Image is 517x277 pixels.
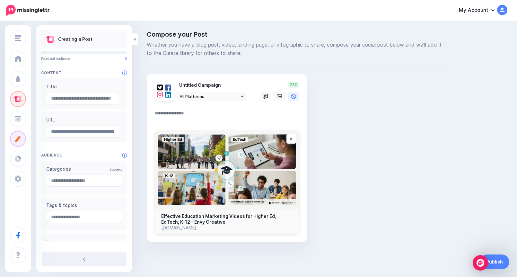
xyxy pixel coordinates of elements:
h4: Content [41,70,127,75]
a: Suggest [110,167,122,171]
a: All Platforms [176,92,247,101]
h4: Audience [41,153,127,157]
img: curate.png [46,36,55,43]
img: Missinglettr [6,5,49,16]
img: Effective Education Marketing Videos for Higher Ed, EdTech, K-12 - Envy Creative [155,131,299,210]
span: All Platforms [180,93,239,100]
label: Language [46,238,122,246]
p: Creating a Post [58,35,92,43]
img: menu.png [15,35,21,41]
label: Tags & topics [46,201,122,209]
span: 280 [288,82,299,88]
span: 0 [125,57,127,60]
label: Title [46,83,122,91]
a: Publish [480,255,509,269]
p: Potential Audience [41,57,127,60]
label: Categories [46,165,122,173]
span: Whether you have a blog post, video, landing page, or infographic to share; compose your social p... [147,41,445,58]
p: Untitled Campaign [176,82,248,89]
div: Open Intercom Messenger [473,255,488,271]
a: My Account [452,3,507,18]
b: Effective Education Marketing Videos for Higher Ed, EdTech, K-12 - Envy Creative [161,213,276,225]
p: [DOMAIN_NAME] [161,225,293,231]
span: Compose your Post [147,31,445,38]
label: URL [46,116,122,124]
